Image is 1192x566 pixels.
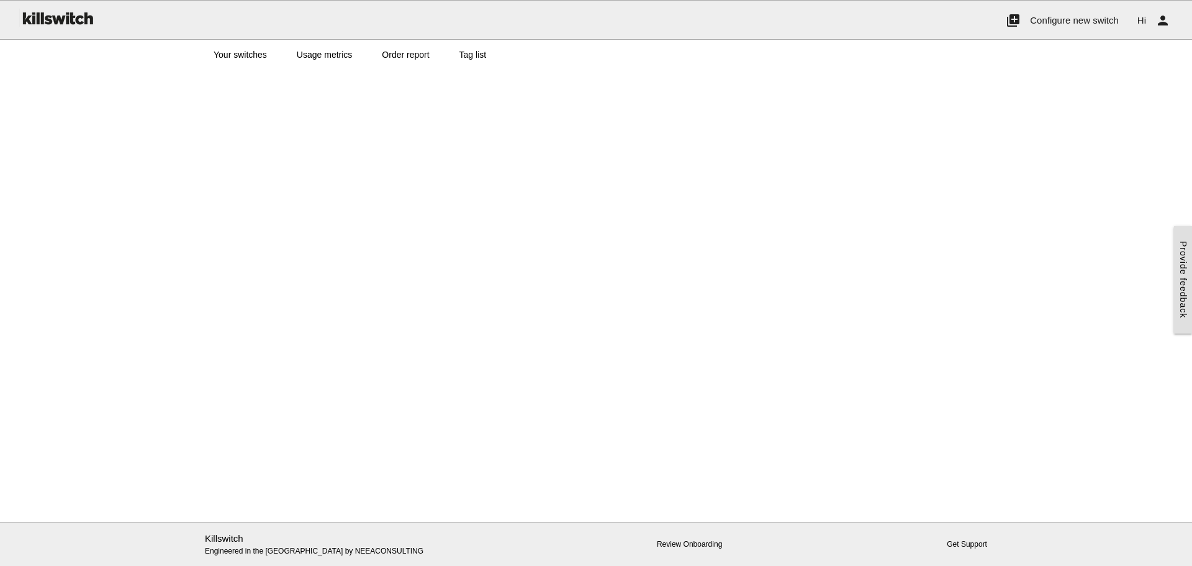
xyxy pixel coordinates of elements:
a: Review Onboarding [657,540,722,549]
i: person [1155,1,1170,40]
p: Engineered in the [GEOGRAPHIC_DATA] by NEEACONSULTING [205,532,458,557]
a: Tag list [445,40,502,70]
span: Hi [1137,15,1146,25]
a: Order report [367,40,444,70]
a: Get Support [947,540,987,549]
a: Usage metrics [282,40,367,70]
span: Configure new switch [1030,15,1119,25]
a: Provide feedback [1174,226,1192,333]
a: Killswitch [205,533,243,544]
i: add_to_photos [1006,1,1021,40]
a: Your switches [199,40,282,70]
img: ks-logo-black-160-b.png [19,1,96,35]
